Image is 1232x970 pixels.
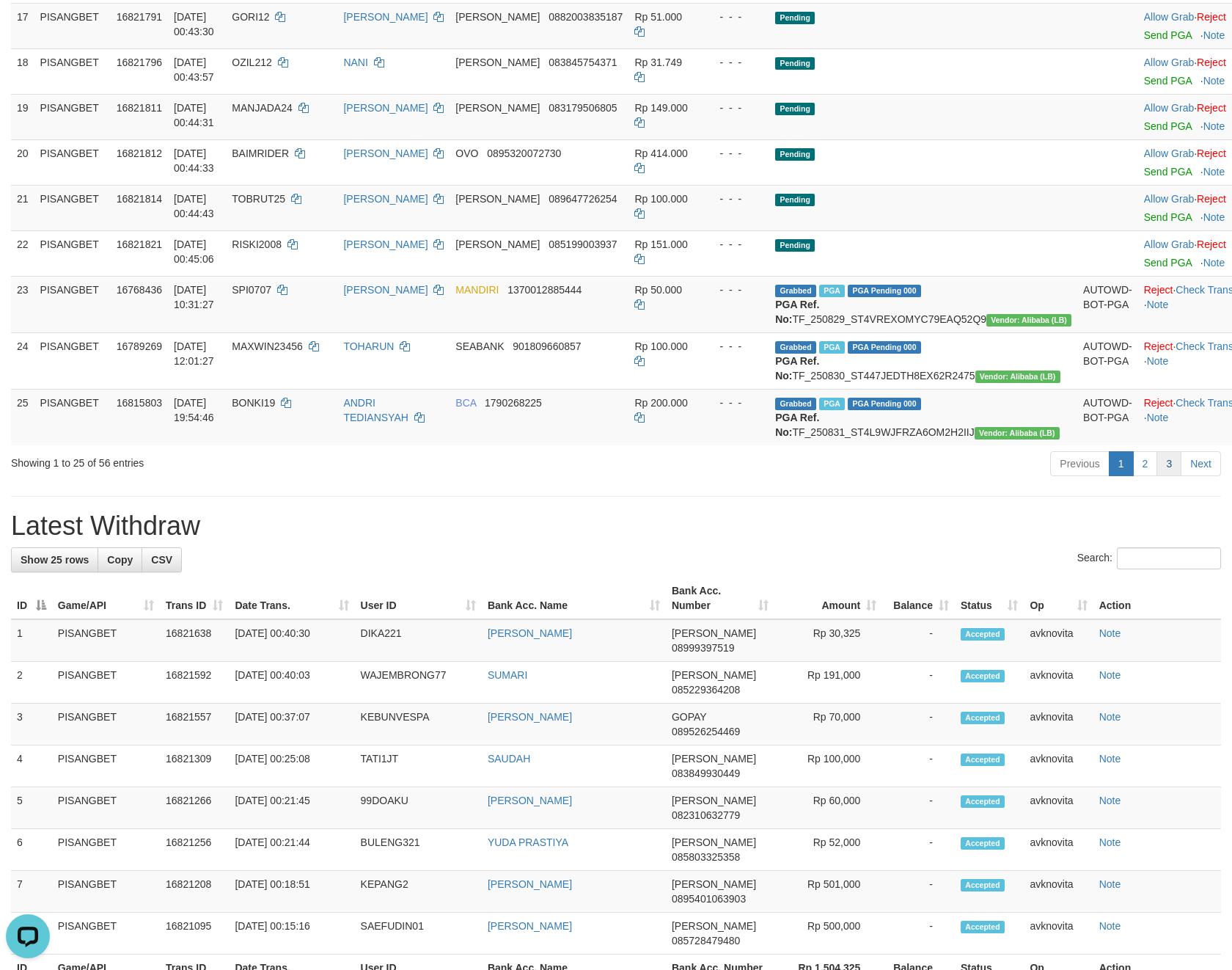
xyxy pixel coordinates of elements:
[1144,11,1197,23] span: ·
[882,829,955,871] td: -
[229,662,354,704] td: [DATE] 00:40:03
[549,193,617,205] span: Copy 089647726254 to clipboard
[1144,284,1173,296] a: Reject
[672,726,740,737] span: Copy 089526254469 to clipboard
[11,48,34,94] td: 18
[11,662,52,704] td: 2
[1050,451,1109,476] a: Previous
[160,913,229,955] td: 16821095
[1197,193,1226,205] a: Reject
[142,547,182,572] a: CSV
[672,878,756,890] span: [PERSON_NAME]
[455,238,540,250] span: [PERSON_NAME]
[986,314,1071,327] span: Vendor URL: https://dashboard.q2checkout.com/secure
[882,704,955,745] td: -
[1144,120,1192,132] a: Send PGA
[52,577,160,619] th: Game/API: activate to sort column ascending
[34,48,111,94] td: PISANGBET
[1197,102,1226,114] a: Reject
[1144,193,1197,205] span: ·
[882,619,955,662] td: -
[882,577,955,619] th: Balance: activate to sort column ascending
[343,238,428,250] a: [PERSON_NAME]
[229,619,354,662] td: [DATE] 00:40:30
[11,745,52,787] td: 4
[1203,120,1225,132] a: Note
[355,871,482,913] td: KEPANG2
[343,284,428,296] a: [PERSON_NAME]
[1144,29,1192,41] a: Send PGA
[1093,577,1221,619] th: Action
[1147,299,1169,310] a: Note
[1144,211,1192,223] a: Send PGA
[819,285,845,297] span: Marked by avkyakub
[1203,257,1225,269] a: Note
[487,147,561,159] span: Copy 0895320072730 to clipboard
[1024,662,1093,704] td: avknovita
[775,398,816,410] span: Grabbed
[52,871,160,913] td: PISANGBET
[1147,355,1169,367] a: Note
[160,662,229,704] td: 16821592
[355,704,482,745] td: KEBUNVESPA
[1099,669,1121,681] a: Note
[1024,871,1093,913] td: avknovita
[488,753,530,765] a: SAUDAH
[848,285,921,297] span: PGA Pending
[1197,11,1226,23] a: Reject
[549,56,617,68] span: Copy 083845754371 to clipboard
[11,230,34,276] td: 22
[488,627,572,639] a: [PERSON_NAME]
[1147,412,1169,423] a: Note
[775,57,815,70] span: Pending
[52,745,160,787] td: PISANGBET
[34,185,111,230] td: PISANGBET
[52,662,160,704] td: PISANGBET
[1024,913,1093,955] td: avknovita
[1144,147,1197,159] span: ·
[355,913,482,955] td: SAEFUDIN01
[634,56,682,68] span: Rp 31.749
[1203,29,1225,41] a: Note
[775,239,815,252] span: Pending
[11,276,34,332] td: 23
[672,935,740,947] span: Copy 085728479480 to clipboard
[634,147,687,159] span: Rp 414.000
[672,851,740,863] span: Copy 085803325358 to clipboard
[634,102,687,114] span: Rp 149.000
[11,94,34,139] td: 19
[11,787,52,829] td: 5
[160,619,229,662] td: 16821638
[513,340,581,352] span: Copy 901809660857 to clipboard
[11,332,34,389] td: 24
[961,754,1005,766] span: Accepted
[1099,711,1121,723] a: Note
[775,148,815,161] span: Pending
[672,669,756,681] span: [PERSON_NAME]
[955,577,1024,619] th: Status: activate to sort column ascending
[672,767,740,779] span: Copy 083849930449 to clipboard
[160,829,229,871] td: 16821256
[232,340,302,352] span: MAXWIN23456
[11,389,34,445] td: 25
[882,787,955,829] td: -
[229,829,354,871] td: [DATE] 00:21:44
[232,102,292,114] span: MANJADA24
[774,871,882,913] td: Rp 501,000
[117,284,162,296] span: 16768436
[229,745,354,787] td: [DATE] 00:25:08
[1077,389,1138,445] td: AUTOWD-BOT-PGA
[117,102,162,114] span: 16821811
[52,787,160,829] td: PISANGBET
[11,829,52,871] td: 6
[343,102,428,114] a: [PERSON_NAME]
[882,745,955,787] td: -
[819,341,845,354] span: Marked by avksurya
[1024,745,1093,787] td: avknovita
[455,284,499,296] span: MANDIRI
[1144,238,1197,250] span: ·
[488,878,572,890] a: [PERSON_NAME]
[1197,147,1226,159] a: Reject
[117,238,162,250] span: 16821821
[708,395,763,410] div: - - -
